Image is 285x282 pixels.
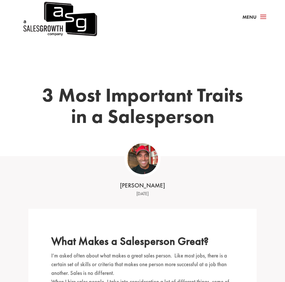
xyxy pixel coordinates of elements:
img: ASG Co_alternate lockup (1) [127,143,158,174]
span: a [258,12,268,22]
span: Menu [242,14,257,20]
div: [PERSON_NAME] [43,181,242,190]
p: I’m asked often about what makes a great sales person. Like most jobs, there is a certain set of ... [51,251,234,278]
div: [DATE] [43,190,242,198]
h2: What Makes a Salesperson Great? [51,235,234,251]
h1: 3 Most Important Traits in a Salesperson [36,85,249,130]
